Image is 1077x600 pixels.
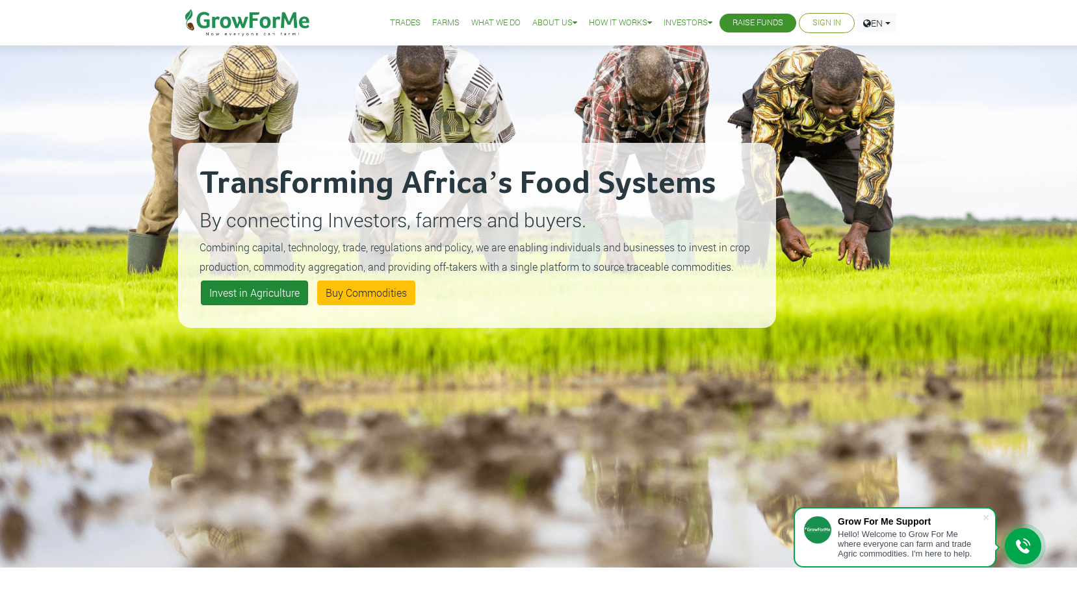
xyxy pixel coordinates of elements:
a: About Us [532,16,577,30]
div: Grow For Me Support [838,516,982,527]
a: Farms [432,16,460,30]
a: EN [857,13,896,33]
a: Sign In [812,16,841,30]
a: Buy Commodities [317,281,415,305]
a: What We Do [471,16,521,30]
a: Raise Funds [733,16,783,30]
div: Hello! Welcome to Grow For Me where everyone can farm and trade Agric commodities. I'm here to help. [838,529,982,558]
a: Invest in Agriculture [201,281,308,305]
p: By connecting Investors, farmers and buyers. [200,205,755,234]
a: Investors [664,16,712,30]
small: Combining capital, technology, trade, regulations and policy, we are enabling individuals and bus... [200,240,750,273]
h2: Transforming Africa’s Food Systems [200,164,755,203]
a: Trades [390,16,421,30]
a: How it Works [589,16,652,30]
